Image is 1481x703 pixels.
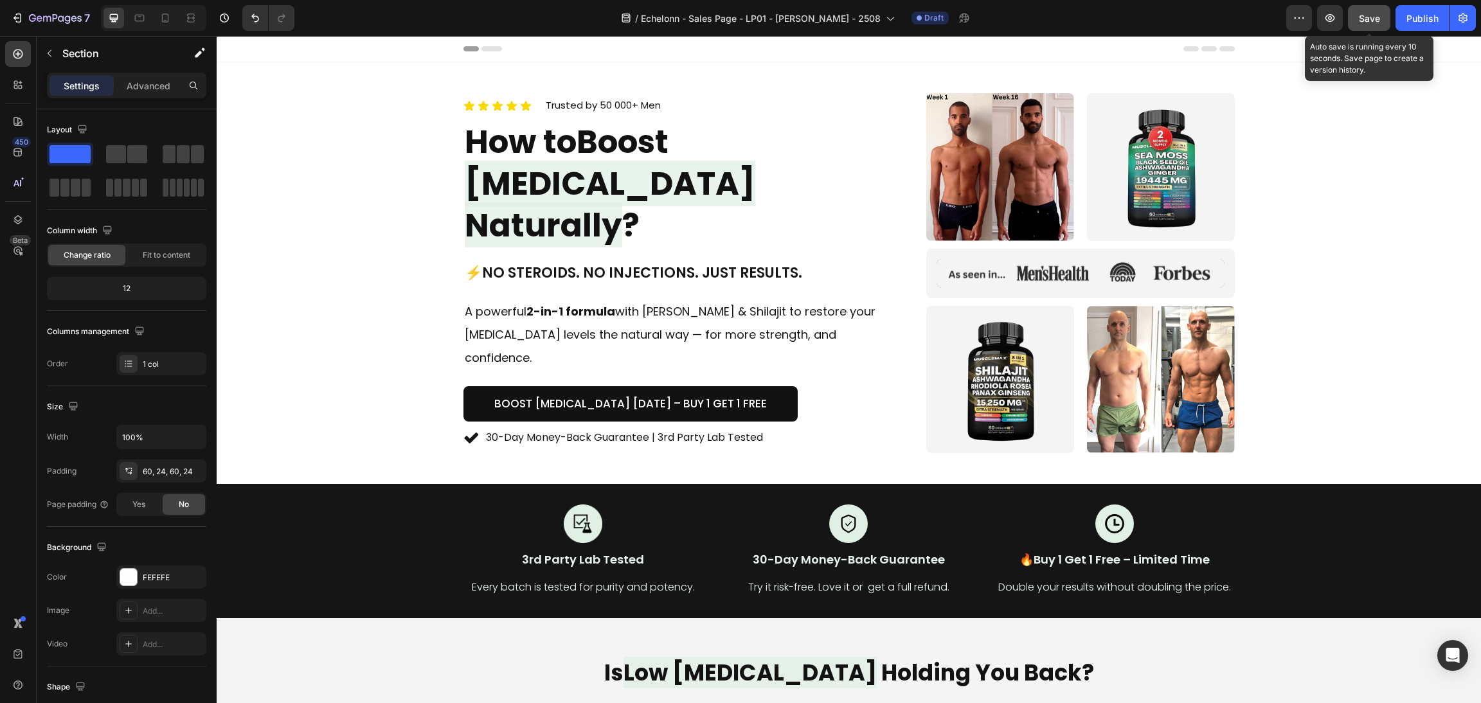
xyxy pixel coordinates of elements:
span: Yes [132,499,145,510]
div: Padding [47,465,76,477]
p: 3rd Party Lab Tested [248,513,485,534]
strong: 2-in-1 formula [310,267,399,283]
span: Save [1359,13,1380,24]
div: Column width [47,222,115,240]
span: / [635,12,638,25]
div: Add... [143,605,203,617]
h2: Is Holding You Back? [15,621,1249,653]
div: Beta [10,235,31,245]
div: Order [47,358,68,369]
span: Draft [924,12,944,24]
img: gempages_545224320612303933-783d151b-fad6-4a5a-ad6e-4c9f9b5ce63f.svg [613,468,651,507]
button: Save [1348,5,1390,31]
div: 12 [49,280,204,298]
div: Width [47,431,68,443]
span: Echelonn - Sales Page - LP01 - [PERSON_NAME] - 2508 [641,12,881,25]
div: Undo/Redo [242,5,294,31]
p: 30-Day Money-Back Guarantee | 3rd Party Lab Tested [269,393,546,411]
div: Background [47,539,109,556]
p: 🔥Buy 1 Get 1 Free – Limited Time [779,513,1016,534]
div: Video [47,638,67,650]
span: [MEDICAL_DATA] Naturally [248,125,539,212]
img: gempages_545224320612303933-b2fc6dd1-4845-43d2-8dad-6dd5df204741.png [870,270,1018,418]
p: 7 [84,10,90,26]
div: Columns management [47,323,147,341]
div: Layout [47,121,90,139]
button: 7 [5,5,96,31]
div: 1 col [143,359,203,370]
div: 450 [12,137,31,147]
input: Auto [117,425,206,449]
div: Page padding [47,499,109,510]
div: Add... [143,639,203,650]
img: gempages_545224320612303933-9cfcfc37-648a-40cc-86c7-e90a40cb829a.svg [879,468,917,507]
img: gempages_545224320612303933-d2db5bb4-c5b9-4db6-b520-2c42592bd17b.png [710,57,857,205]
div: Color [47,571,67,583]
span: No [179,499,189,510]
div: FEFEFE [143,572,203,583]
p: Advanced [127,79,170,93]
span: Change ratio [64,249,111,261]
span: Low [MEDICAL_DATA] [407,621,660,652]
p: Double your results without doubling the price. [779,542,1016,561]
div: Shape [47,679,88,696]
div: Size [47,398,81,416]
span: Boost [360,83,452,129]
button: Publish [1396,5,1450,31]
img: gempages_545224320612303933-3b9a3a87-3f51-4fea-8595-11dace40dc31.png [881,67,1008,195]
p: Try it risk-free. Love it or get a full refund. [514,542,751,561]
p: Trusted by 50 000+ Men [329,62,444,77]
img: gempages_545224320612303933-2ec28eca-17bc-4b75-8ca8-50ed51678137.png [720,280,847,407]
p: A powerful with [PERSON_NAME] & Shilajit to restore your [MEDICAL_DATA] levels the natural way — ... [248,264,677,334]
span: Fit to content [143,249,190,261]
img: gempages_545224320612303933-10cead91-6001-4c0b-b385-21834d9e2910.png [347,468,386,507]
div: 60, 24, 60, 24 [143,466,203,477]
iframe: Design area [217,36,1481,703]
h1: ⚡No Steroids. No Injections. Just Results. [247,227,678,248]
div: Publish [1406,12,1439,25]
p: Every batch is tested for purity and potency. [248,542,485,561]
div: Open Intercom Messenger [1437,640,1468,671]
p: Settings [64,79,100,93]
p: 30-Day Money-Back Guarantee [514,513,751,534]
h1: How to ? [247,84,678,211]
a: Boost [MEDICAL_DATA] [DATE] – Buy 1 Get 1 Free [247,350,581,386]
div: Image [47,605,69,616]
img: gempages_545224320612303933-15ddf9e2-0898-40ba-bf14-4906f10393ee.svg [720,223,1007,252]
p: Boost [MEDICAL_DATA] [DATE] – Buy 1 Get 1 Free [278,358,550,378]
p: Section [62,46,168,61]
